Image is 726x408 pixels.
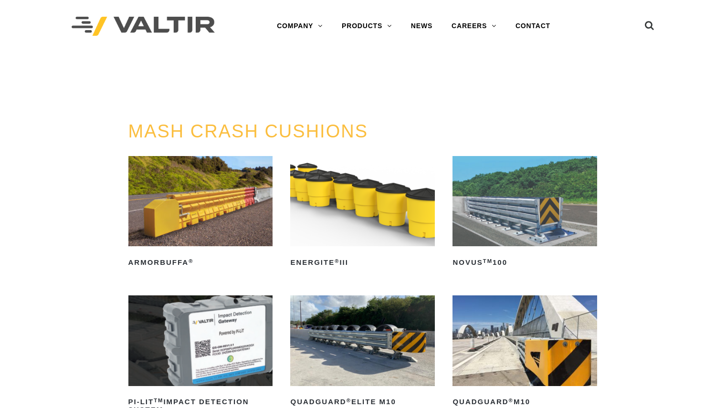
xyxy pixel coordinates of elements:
sup: TM [483,258,493,264]
img: Valtir [72,17,215,36]
sup: ® [189,258,193,264]
h2: NOVUS 100 [452,255,597,270]
sup: ® [335,258,339,264]
a: ENERGITE®III [290,156,435,270]
a: NEWS [401,17,442,36]
h2: ENERGITE III [290,255,435,270]
a: ArmorBuffa® [128,156,273,270]
a: CAREERS [442,17,506,36]
a: PRODUCTS [332,17,401,36]
a: NOVUSTM100 [452,156,597,270]
sup: TM [154,398,163,403]
a: MASH CRASH CUSHIONS [128,121,368,141]
a: CONTACT [506,17,560,36]
sup: ® [347,398,351,403]
a: COMPANY [267,17,332,36]
h2: ArmorBuffa [128,255,273,270]
sup: ® [509,398,514,403]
